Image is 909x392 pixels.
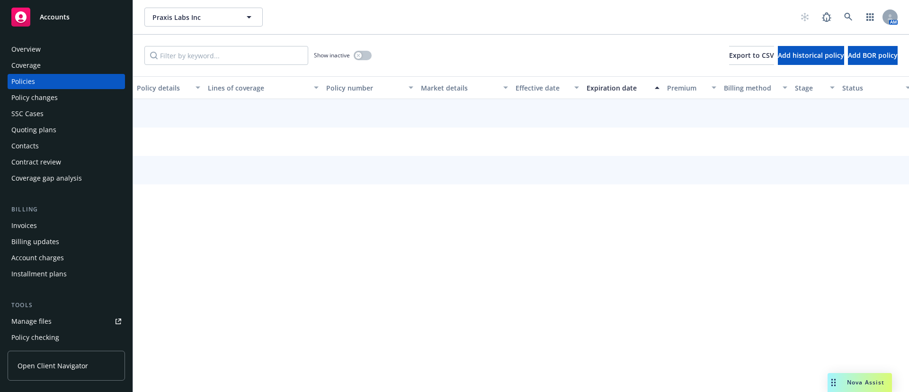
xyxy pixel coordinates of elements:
[144,46,308,65] input: Filter by keyword...
[512,76,583,99] button: Effective date
[326,83,403,93] div: Policy number
[847,378,884,386] span: Nova Assist
[322,76,417,99] button: Policy number
[11,234,59,249] div: Billing updates
[8,122,125,137] a: Quoting plans
[778,46,844,65] button: Add historical policy
[11,250,64,265] div: Account charges
[137,83,190,93] div: Policy details
[724,83,777,93] div: Billing method
[11,314,52,329] div: Manage files
[8,90,125,105] a: Policy changes
[144,8,263,27] button: Praxis Labs Inc
[791,76,838,99] button: Stage
[8,234,125,249] a: Billing updates
[11,90,58,105] div: Policy changes
[8,4,125,30] a: Accounts
[583,76,663,99] button: Expiration date
[778,51,844,60] span: Add historical policy
[8,155,125,170] a: Contract review
[11,266,67,282] div: Installment plans
[11,330,59,345] div: Policy checking
[795,83,824,93] div: Stage
[848,51,898,60] span: Add BOR policy
[8,266,125,282] a: Installment plans
[40,13,70,21] span: Accounts
[729,46,774,65] button: Export to CSV
[817,8,836,27] a: Report a Bug
[8,106,125,121] a: SSC Cases
[587,83,649,93] div: Expiration date
[667,83,706,93] div: Premium
[11,42,41,57] div: Overview
[8,205,125,214] div: Billing
[8,301,125,310] div: Tools
[842,83,900,93] div: Status
[314,51,350,59] span: Show inactive
[516,83,569,93] div: Effective date
[11,74,35,89] div: Policies
[8,58,125,73] a: Coverage
[8,74,125,89] a: Policies
[8,171,125,186] a: Coverage gap analysis
[8,330,125,345] a: Policy checking
[421,83,498,93] div: Market details
[828,373,839,392] div: Drag to move
[11,106,44,121] div: SSC Cases
[208,83,308,93] div: Lines of coverage
[8,314,125,329] a: Manage files
[11,171,82,186] div: Coverage gap analysis
[861,8,880,27] a: Switch app
[729,51,774,60] span: Export to CSV
[848,46,898,65] button: Add BOR policy
[795,8,814,27] a: Start snowing
[11,218,37,233] div: Invoices
[204,76,322,99] button: Lines of coverage
[11,58,41,73] div: Coverage
[828,373,892,392] button: Nova Assist
[18,361,88,371] span: Open Client Navigator
[8,138,125,154] a: Contacts
[11,138,39,154] div: Contacts
[839,8,858,27] a: Search
[11,122,56,137] div: Quoting plans
[663,76,720,99] button: Premium
[8,42,125,57] a: Overview
[720,76,791,99] button: Billing method
[417,76,512,99] button: Market details
[11,155,61,170] div: Contract review
[8,250,125,265] a: Account charges
[8,218,125,233] a: Invoices
[152,12,234,22] span: Praxis Labs Inc
[133,76,204,99] button: Policy details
